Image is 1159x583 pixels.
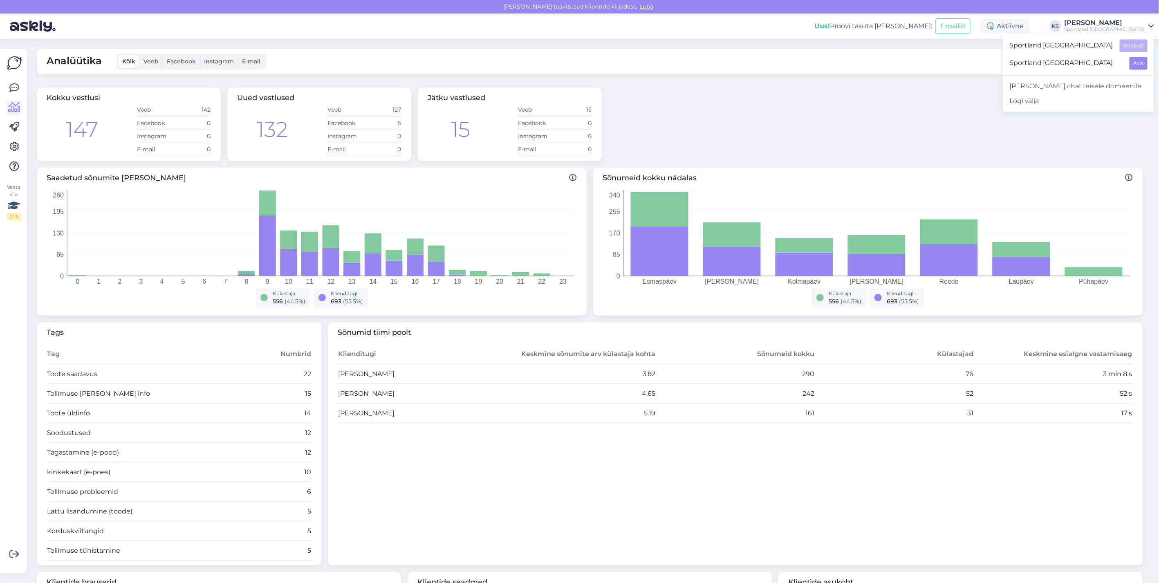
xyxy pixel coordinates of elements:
button: Ava [1130,57,1148,70]
td: 5 [245,541,312,561]
tspan: 22 [538,278,546,285]
div: 132 [257,114,288,146]
td: 142 [174,103,211,117]
tspan: 15 [390,278,398,285]
td: 161 [656,404,815,423]
td: E-mail [327,143,364,156]
td: Instagram [518,130,555,143]
td: Instagram [137,130,174,143]
tspan: 3 [139,278,143,285]
td: E-mail [137,143,174,156]
div: 15 [451,114,471,146]
tspan: [PERSON_NAME] [705,278,759,285]
span: Sportland [GEOGRAPHIC_DATA] [1009,57,1123,70]
span: Uued vestlused [237,93,294,102]
td: 0 [555,143,592,156]
span: Saadetud sõnumite [PERSON_NAME] [47,173,577,184]
td: Veeb [327,103,364,117]
tspan: 195 [53,208,64,215]
span: ( 55.5 %) [343,298,363,305]
tspan: 85 [613,251,620,258]
span: Kokku vestlusi [47,93,100,102]
span: ( 55.5 %) [899,298,919,305]
tspan: 11 [306,278,314,285]
th: Keskmine esialgne vastamisaeg [974,345,1133,364]
td: E-mail [518,143,555,156]
tspan: 0 [616,272,620,279]
th: Keskmine sõnumite arv külastaja kohta [497,345,656,364]
div: Külastaja [829,290,861,297]
span: Analüütika [47,54,102,70]
span: 693 [887,298,897,305]
div: [PERSON_NAME] [1065,20,1145,26]
div: Vaata siia [7,184,21,220]
tspan: 260 [53,191,64,198]
button: Emailid [935,18,971,34]
tspan: Pühapäev [1079,278,1108,285]
td: Tellimuse probleemid [47,482,245,502]
td: Facebook [518,117,555,130]
tspan: 170 [609,229,620,236]
td: Instagram [327,130,364,143]
tspan: 12 [327,278,334,285]
button: Avatud [1120,39,1148,52]
th: Sõnumeid kokku [656,345,815,364]
span: Jätku vestlused [428,93,485,102]
td: 5.19 [497,404,656,423]
a: [PERSON_NAME] chat teisele domeenile [1003,79,1154,94]
td: [PERSON_NAME] [338,364,497,384]
tspan: 13 [348,278,356,285]
tspan: 20 [496,278,503,285]
tspan: 1 [97,278,101,285]
td: 3.82 [497,364,656,384]
td: 52 [815,384,974,404]
td: Tellimuse [PERSON_NAME] info [47,384,245,404]
th: Külastajad [815,345,974,364]
tspan: 23 [559,278,567,285]
td: 0 [174,117,211,130]
td: 3 min 8 s [974,364,1133,384]
td: Facebook [137,117,174,130]
span: E-mail [242,58,260,65]
tspan: 340 [609,191,620,198]
tspan: 7 [224,278,227,285]
div: Proovi tasuta [PERSON_NAME]: [814,21,932,31]
td: Tellimuse tühistamine [47,541,245,561]
tspan: 6 [202,278,206,285]
tspan: Laupäev [1009,278,1033,285]
tspan: 130 [53,229,64,236]
tspan: 0 [76,278,79,285]
td: 76 [815,364,974,384]
div: 2 / 3 [7,213,21,220]
td: Toote saadavus [47,364,245,384]
td: 10 [245,462,312,482]
td: [PERSON_NAME] [338,384,497,404]
td: 0 [555,117,592,130]
span: ( 44.5 %) [285,298,305,305]
span: Sõnumeid kokku nädalas [603,173,1133,184]
tspan: 5 [181,278,185,285]
tspan: 255 [609,208,620,215]
tspan: 17 [433,278,440,285]
td: 14 [245,404,312,423]
tspan: 14 [370,278,377,285]
span: Instagram [204,58,234,65]
tspan: 2 [118,278,122,285]
td: Soodustused [47,423,245,443]
div: Klienditugi [887,290,919,297]
td: Toote üldinfo [47,404,245,423]
td: 242 [656,384,815,404]
td: 0 [174,130,211,143]
span: Tags [47,327,312,338]
span: Facebook [167,58,196,65]
td: Tagastamine (e-pood) [47,443,245,462]
td: 52 s [974,384,1133,404]
th: Numbrid [245,345,312,364]
td: 5 [245,521,312,541]
div: Aktiivne [980,19,1030,34]
a: [PERSON_NAME]Sportland [GEOGRAPHIC_DATA] [1065,20,1154,33]
td: Lattu lisandumine (toode) [47,502,245,521]
td: Veeb [518,103,555,117]
tspan: Esmaspäev [642,278,677,285]
th: Klienditugi [338,345,497,364]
